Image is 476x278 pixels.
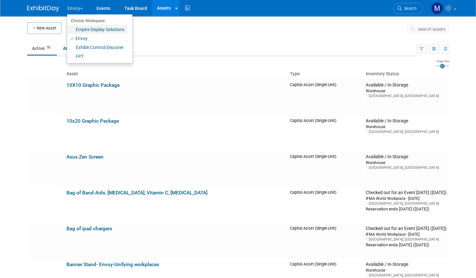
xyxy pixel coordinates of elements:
[27,5,59,12] img: ExhibitDay
[66,154,104,160] a: Asus Zen Screen
[365,232,446,237] div: IFMA World Workplace - [DATE]
[365,124,446,129] div: Warehouse
[393,3,423,14] a: Search
[67,17,128,25] li: Choose Workspace:
[67,25,128,34] a: Empire Display Solutions
[365,201,446,206] div: [GEOGRAPHIC_DATA], [GEOGRAPHIC_DATA]
[66,190,207,196] a: Bag of Band-Aids, [MEDICAL_DATA], Vitamin C, [MEDICAL_DATA]
[67,43,128,52] a: Exhibit Control/Discover
[66,226,112,232] a: Bag of ipad chargers
[365,94,446,98] div: [GEOGRAPHIC_DATA], [GEOGRAPHIC_DATA]
[58,42,93,54] a: Archived21
[287,151,363,187] td: Capital Asset (Single-Unit)
[66,262,159,267] a: Banner Stand- Envoy-Unifying workplaces
[365,242,446,248] div: Reservation ends [DATE] ([DATE])
[365,88,446,94] div: Warehouse
[365,196,446,201] div: IFMA World Workplace - [DATE]
[365,267,446,273] div: Warehouse
[287,69,363,79] th: Type
[402,6,417,11] span: Search
[365,226,446,232] div: Checked out for an Event [DATE] ([DATE])
[365,154,446,160] div: Available / In-Storage
[436,59,449,63] div: Image Size
[365,129,446,134] div: [GEOGRAPHIC_DATA], [GEOGRAPHIC_DATA]
[64,69,287,79] th: Asset
[287,116,363,151] td: Capital Asset (Single-Unit)
[431,2,443,14] img: Matt h
[365,273,446,278] div: [GEOGRAPHIC_DATA], [GEOGRAPHIC_DATA]
[365,82,446,88] div: Available / In-Storage
[365,237,446,242] div: [GEOGRAPHIC_DATA], [GEOGRAPHIC_DATA]
[287,187,363,223] td: Capital Asset (Single-Unit)
[365,160,446,165] div: Warehouse
[365,165,446,170] div: [GEOGRAPHIC_DATA], [GEOGRAPHIC_DATA]
[365,262,446,267] div: Available / In-Storage
[365,206,446,212] div: Reservation ends [DATE] ([DATE])
[365,118,446,124] div: Available / In-Storage
[67,52,128,61] a: FPT
[66,82,120,88] a: 10X10 Graphic Package
[45,45,52,50] span: 52
[67,34,128,43] a: Envoy
[418,27,446,32] span: search assets
[27,22,61,34] button: New Asset
[287,79,363,116] td: Capital Asset (Single-Unit)
[27,42,57,54] a: Active52
[365,190,446,196] div: Checked out for an Event [DATE] ([DATE])
[66,118,119,124] a: 10x20 Graphic Package
[287,223,363,259] td: Capital Asset (Single-Unit)
[407,24,449,34] button: search assets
